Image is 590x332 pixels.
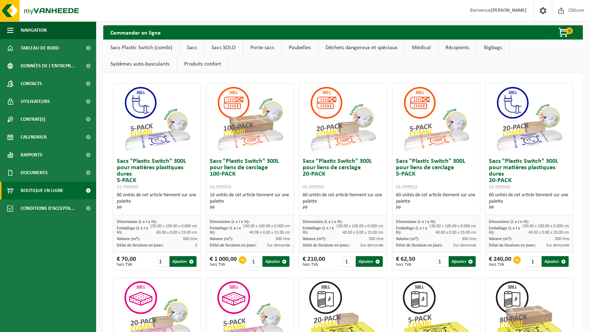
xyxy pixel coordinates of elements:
span: Volume (m³): [396,237,419,241]
img: 01-999954 [214,83,286,155]
img: 01-999953 [307,83,378,155]
span: Délai de livraison en jours: [303,243,349,248]
span: 40.00 x 0.00 x 23.00 cm [435,230,476,235]
span: 300 litre [555,237,569,241]
span: Contacts [21,75,42,93]
span: Dimensions (L x l x H): [210,220,250,224]
button: Ajouter [356,256,383,267]
input: 1 [250,256,262,267]
a: Bigbags [477,40,509,56]
div: 60 unités de cet article tiennent sur une palette [303,192,383,211]
span: Dimensions (L x l x H): [489,220,529,224]
a: Produits confort [177,56,228,72]
span: Sur demande [546,243,569,248]
a: Récipients [438,40,476,56]
span: 3 [195,243,197,248]
span: 0 [566,27,573,34]
img: 01-999952 [401,83,472,155]
input: 1 [343,256,355,267]
button: Ajouter [449,256,476,267]
div: 16 unités de cet article tiennent sur une palette [210,192,290,211]
span: Documents [21,164,48,182]
span: Volume (m³): [117,237,140,241]
span: Dimensions (L x l x H): [117,220,157,224]
span: hors TVA [210,263,237,267]
div: € 70,00 [117,256,136,267]
span: hors TVA [303,263,325,267]
h3: Sacs "Plastic Switch" 300L pour liens de cerclage 100-PACK [210,158,290,190]
button: Ajouter [542,256,569,267]
span: Rapports [21,146,42,164]
div: 60 unités de cet article tiennent sur une palette [396,192,476,211]
span: hors TVA [489,263,511,267]
strong: [PERSON_NAME] [491,8,527,13]
span: Sur demande [267,243,290,248]
span: Emballage (L x l x H): [117,226,148,235]
span: Emballage (L x l x H): [489,226,520,235]
span: Volume (m³): [303,237,326,241]
h3: Sacs "Plastic Switch" 300L pour matières plastiques dures 5-PACK [117,158,197,190]
div: € 62,50 [396,256,415,267]
a: Sacs Plastic Switch (combi) [103,40,179,56]
span: Dimensions (L x l x H): [303,220,343,224]
div: PP [117,205,197,211]
button: Ajouter [169,256,197,267]
h3: Sacs "Plastic Switch" 300L pour liens de cerclage 5-PACK [396,158,476,190]
span: Utilisateurs [21,93,50,110]
span: 60.00 x 0.00 x 23.00 cm [156,230,197,235]
span: Délai de livraison en jours: [396,243,443,248]
div: PP [303,205,383,211]
input: 1 [157,256,169,267]
h3: Sacs "Plastic Switch" 300L pour liens de cerclage 20-PACK [303,158,383,190]
span: 130.00 x 100.00 x 0.000 cm [522,224,569,228]
a: Poubelles [282,40,318,56]
img: 01-999949 [121,83,193,155]
div: PP [396,205,476,211]
div: € 210,00 [303,256,325,267]
span: hors TVA [117,263,136,267]
div: PP [210,205,290,211]
span: Tableau de bord [21,39,59,57]
div: PP [489,205,569,211]
div: € 1 000,00 [210,256,237,267]
span: hors TVA [396,263,415,267]
span: Conditions d'accepta... [21,199,74,217]
span: Emballage (L x l x H): [303,226,334,235]
div: 60 unités de cet article tiennent sur une palette [489,192,569,211]
a: Sacs SOLO [204,40,243,56]
span: Délai de livraison en jours: [489,243,536,248]
span: 300 litre [183,237,197,241]
span: 01-999952 [396,185,417,190]
span: Emballage (L x l x H): [210,226,241,235]
button: 0 [547,25,582,40]
span: 300 litre [276,237,290,241]
span: 01-999950 [489,185,510,190]
div: € 240,00 [489,256,511,267]
span: 130.00 x 100.00 x 0.000 cm [429,224,476,228]
span: Données de l'entrepr... [21,57,75,75]
span: Navigation [21,21,47,39]
span: 01-999953 [303,185,324,190]
a: Porte-sacs [243,40,281,56]
span: Contrat(s) [21,110,45,128]
img: 01-999950 [494,83,565,155]
h2: Commander en ligne [103,25,168,39]
a: Sacs [180,40,204,56]
span: Délai de livraison en jours: [210,243,256,248]
span: 40.00 x 0.00 x 23.00 cm [249,230,290,235]
button: Ajouter [262,256,289,267]
span: 130.00 x 100.00 x 0.000 cm [150,224,197,228]
a: Systèmes auto-basculants [103,56,177,72]
span: Boutique en ligne [21,182,63,199]
span: 300 litre [369,237,383,241]
span: Sur demande [360,243,383,248]
span: Délai de livraison en jours: [117,243,163,248]
span: 01-999949 [117,185,138,190]
span: Volume (m³): [210,237,233,241]
span: Calendrier [21,128,47,146]
a: Déchets dangereux et spéciaux [318,40,404,56]
span: 01-999954 [210,185,231,190]
span: Dimensions (L x l x H): [396,220,436,224]
span: Emballage (L x l x H): [396,226,427,235]
div: 60 unités de cet article tiennent sur une palette [117,192,197,211]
